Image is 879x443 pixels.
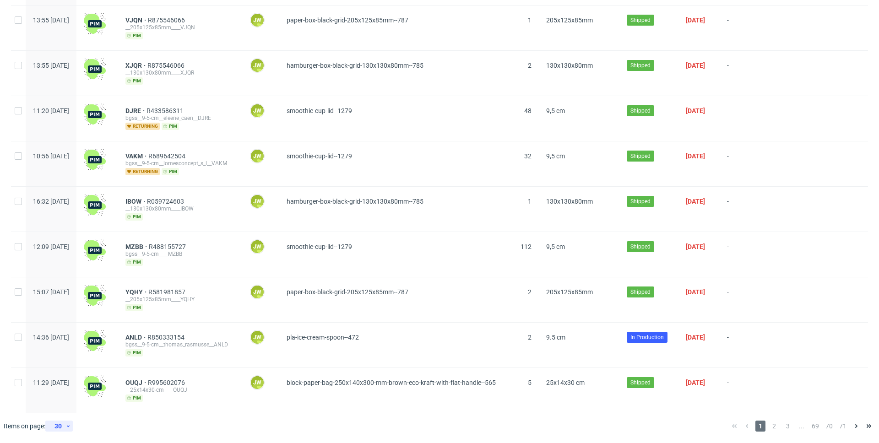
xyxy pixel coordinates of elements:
[630,107,651,115] span: Shipped
[148,16,187,24] span: R875546066
[546,334,565,341] span: 9.5 cm
[147,198,186,205] a: R059724603
[810,421,820,432] span: 69
[251,195,264,208] figcaption: JW
[125,24,235,31] div: __205x125x85mm____VJQN
[686,62,705,69] span: [DATE]
[33,288,69,296] span: 15:07 [DATE]
[287,198,423,205] span: hamburger-box-black-grid-130x130x80mm--785
[251,14,264,27] figcaption: JW
[546,379,585,386] span: 25x14x30 cm
[84,330,106,352] img: wHgJFi1I6lmhQAAAABJRU5ErkJggg==
[727,152,760,175] span: -
[783,421,793,432] span: 3
[727,62,760,85] span: -
[521,243,532,250] span: 112
[546,152,565,160] span: 9,5 cm
[162,168,179,175] span: pim
[125,16,148,24] a: VJQN
[148,152,187,160] a: R689642504
[727,288,760,311] span: -
[287,62,423,69] span: hamburger-box-black-grid-130x130x80mm--785
[287,152,352,160] span: smoothie-cup-lid--1279
[251,376,264,389] figcaption: JW
[824,421,834,432] span: 70
[125,107,146,114] a: DJRE
[686,379,705,386] span: [DATE]
[251,150,264,162] figcaption: JW
[630,197,651,205] span: Shipped
[125,77,143,85] span: pim
[125,394,143,402] span: pim
[528,62,532,69] span: 2
[125,341,235,348] div: bgss__9-5-cm__thomas_rasmusse__ANLD
[49,420,65,432] div: 30
[125,152,148,160] a: VAKM
[125,243,149,250] a: MZBB
[546,16,593,24] span: 205x125x85mm
[727,379,760,402] span: -
[528,16,532,24] span: 1
[125,349,143,357] span: pim
[125,250,235,258] div: bgss__9-5-cm____MZBB
[838,421,848,432] span: 71
[125,198,147,205] span: IBOW
[727,198,760,221] span: -
[84,194,106,216] img: wHgJFi1I6lmhQAAAABJRU5ErkJggg==
[125,296,235,303] div: __205x125x85mm____YQHY
[84,58,106,80] img: wHgJFi1I6lmhQAAAABJRU5ErkJggg==
[546,198,593,205] span: 130x130x80mm
[84,239,106,261] img: wHgJFi1I6lmhQAAAABJRU5ErkJggg==
[630,152,651,160] span: Shipped
[84,13,106,35] img: wHgJFi1I6lmhQAAAABJRU5ErkJggg==
[630,288,651,296] span: Shipped
[148,288,187,296] a: R581981857
[125,334,147,341] a: ANLD
[727,16,760,39] span: -
[125,213,143,221] span: pim
[33,107,69,114] span: 11:20 [DATE]
[630,16,651,24] span: Shipped
[125,32,143,39] span: pim
[686,107,705,114] span: [DATE]
[528,379,532,386] span: 5
[546,243,565,250] span: 9,5 cm
[251,286,264,298] figcaption: JW
[686,198,705,205] span: [DATE]
[686,288,705,296] span: [DATE]
[755,421,765,432] span: 1
[125,205,235,212] div: __130x130x80mm____IBOW
[528,288,532,296] span: 2
[797,421,807,432] span: ...
[148,379,187,386] a: R995602076
[287,379,496,386] span: block-paper-bag-250x140x300-mm-brown-eco-kraft-with-flat-handle--565
[125,259,143,266] span: pim
[546,288,593,296] span: 205x125x85mm
[125,114,235,122] div: bgss__9-5-cm__eleene_caen__DJRE
[287,243,352,250] span: smoothie-cup-lid--1279
[686,243,705,250] span: [DATE]
[33,379,69,386] span: 11:29 [DATE]
[146,107,185,114] span: R433586311
[84,103,106,125] img: wHgJFi1I6lmhQAAAABJRU5ErkJggg==
[251,331,264,344] figcaption: JW
[769,421,779,432] span: 2
[149,243,188,250] a: R488155727
[125,386,235,394] div: __25x14x30-cm____OUQJ
[125,62,147,69] a: XJQR
[727,243,760,266] span: -
[524,107,532,114] span: 48
[686,334,705,341] span: [DATE]
[84,285,106,307] img: wHgJFi1I6lmhQAAAABJRU5ErkJggg==
[546,62,593,69] span: 130x130x80mm
[287,334,359,341] span: pla-ice-cream-spoon--472
[524,152,532,160] span: 32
